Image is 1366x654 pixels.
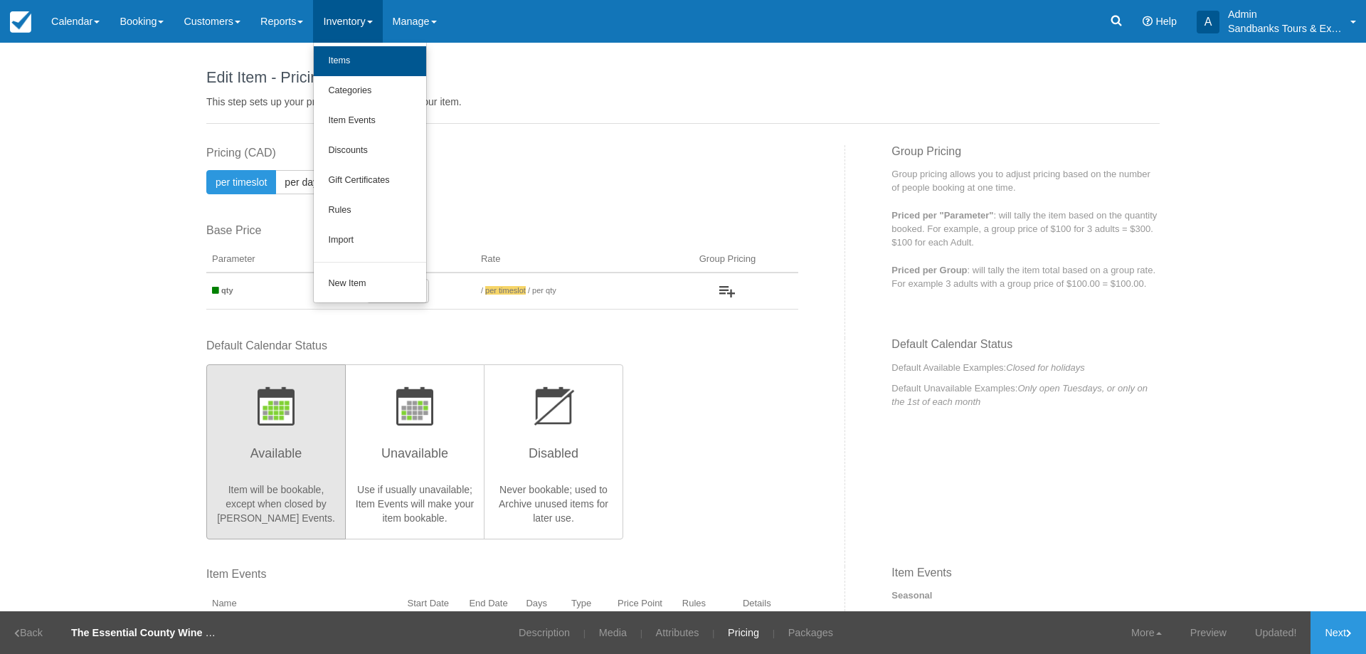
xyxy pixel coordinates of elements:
[891,566,1160,589] h3: Item Events
[216,482,337,525] p: Item will be bookable, except when closed by [PERSON_NAME] Events.
[314,106,426,136] a: Item Events
[206,95,1160,109] p: This step sets up your pricing and availability of your item.
[1176,611,1241,654] a: Preview
[1311,611,1366,654] a: Next
[607,591,672,617] th: Price Point
[518,591,556,617] th: Days
[528,286,556,295] span: / per qty
[216,176,267,188] span: per timeslot
[891,361,1160,374] p: Default Available Examples:
[354,482,475,525] p: Use if usually unavailable; Item Events will make your item bookable.
[1155,16,1177,27] span: Help
[475,247,657,273] th: Rate
[891,265,967,275] strong: Priced per Group
[481,286,483,295] span: /
[314,166,426,196] a: Gift Certificates
[1228,7,1342,21] p: Admin
[314,269,426,299] a: New Item
[715,591,798,617] th: Details
[206,338,798,354] label: Default Calendar Status
[345,364,485,539] button: Unavailable Use if usually unavailable; Item Events will make your item bookable.
[1143,16,1153,26] i: Help
[459,591,517,617] th: End Date
[206,69,1160,86] h1: Edit Item - Pricing & Availability
[891,383,1148,407] em: Only open Tuesdays, or only on the 1st of each month
[556,591,607,617] th: Type
[485,286,526,295] span: per timeslot
[206,170,276,194] button: per timeslot
[891,210,993,221] strong: Priced per "Parameter"
[588,611,637,654] a: Media
[484,364,623,539] button: Disabled Never bookable; used to Archive unused items for later use.
[314,46,426,76] a: Items
[285,176,318,188] span: per day
[275,170,327,194] button: per day
[221,286,233,295] strong: qty
[216,440,337,475] h3: Available
[493,482,614,525] p: Never bookable; used to Archive unused items for later use.
[206,364,346,539] button: Available Item will be bookable, except when closed by [PERSON_NAME] Events.
[397,591,459,617] th: Start Date
[717,611,770,654] a: Pricing
[314,136,426,166] a: Discounts
[891,263,1160,290] p: : will tally the item total based on a group rate. For example 3 adults with a group price of $10...
[313,43,427,303] ul: Inventory
[314,226,426,255] a: Import
[891,609,1160,623] p: Used to set the pricing and/or availability of an item.
[10,11,31,33] img: checkfront-main-nav-mini-logo.png
[1241,611,1311,654] a: Updated!
[508,611,581,654] a: Description
[673,591,716,617] th: Rules
[532,386,575,426] img: wizard-default-status-disabled-icon.png
[891,209,1160,249] p: : will tally the item based on the quantity booked. For example, a group price of $100 for 3 adul...
[1117,611,1176,654] a: More
[206,145,798,162] label: Pricing (CAD)
[1006,362,1085,373] em: Closed for holidays
[645,611,710,654] a: Attributes
[891,381,1160,408] p: Default Unavailable Examples:
[891,590,932,601] strong: Seasonal
[206,223,798,239] label: Base Price
[206,591,397,617] th: Name
[314,76,426,106] a: Categories
[1228,21,1342,36] p: Sandbanks Tours & Experiences
[206,566,798,583] label: Item Events
[1197,11,1219,33] div: A
[354,440,475,475] h3: Unavailable
[71,627,227,638] strong: The Essential County Wine Tour
[891,145,1160,168] h3: Group Pricing
[493,440,614,475] h3: Disabled
[778,611,844,654] a: Packages
[206,247,320,273] th: Parameter
[719,286,735,297] img: wizard-add-group-icon.png
[258,386,295,426] img: wizard-default-status-available-icon.png
[396,386,433,426] img: wizard-default-status-unavailable-icon.png
[891,338,1160,361] h3: Default Calendar Status
[314,196,426,226] a: Rules
[657,247,799,273] th: Group Pricing
[891,167,1160,194] p: Group pricing allows you to adjust pricing based on the number of people booking at one time.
